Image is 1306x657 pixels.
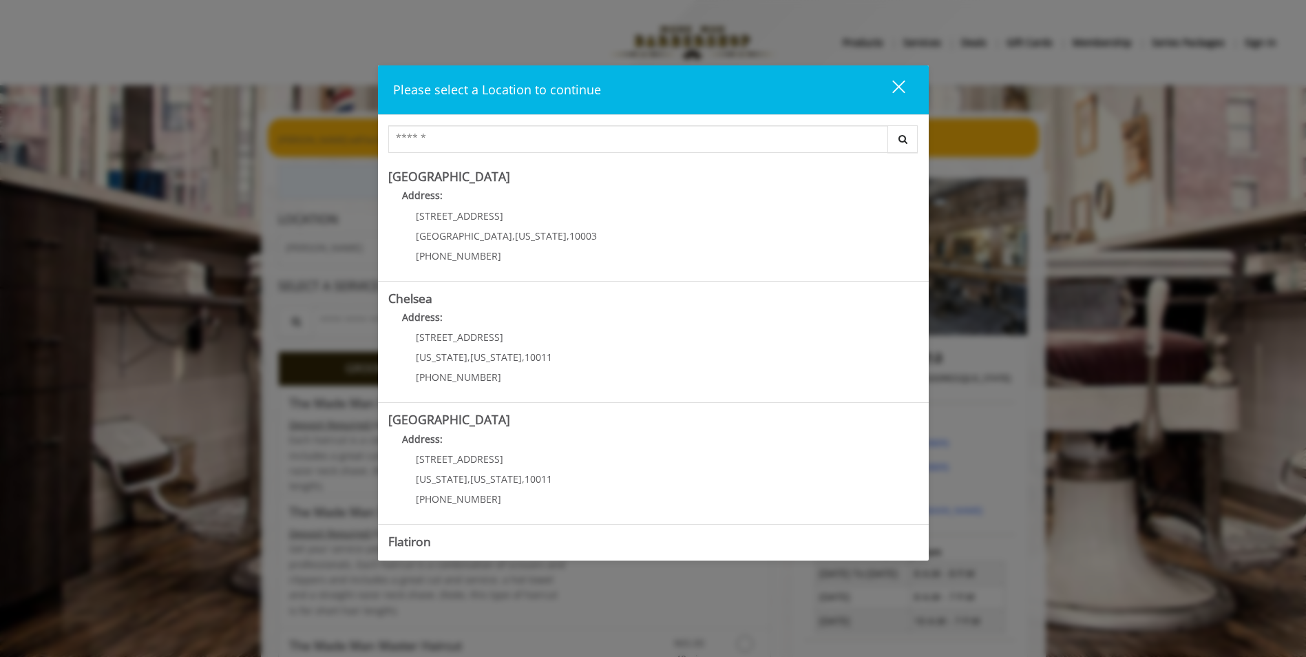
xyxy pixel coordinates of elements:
[402,189,443,202] b: Address:
[470,472,522,486] span: [US_STATE]
[567,229,569,242] span: ,
[895,134,911,144] i: Search button
[416,452,503,466] span: [STREET_ADDRESS]
[388,533,431,550] b: Flatiron
[402,554,443,567] b: Address:
[416,492,501,505] span: [PHONE_NUMBER]
[416,249,501,262] span: [PHONE_NUMBER]
[416,209,503,222] span: [STREET_ADDRESS]
[522,351,525,364] span: ,
[416,371,501,384] span: [PHONE_NUMBER]
[402,311,443,324] b: Address:
[512,229,515,242] span: ,
[416,229,512,242] span: [GEOGRAPHIC_DATA]
[388,290,432,306] b: Chelsea
[470,351,522,364] span: [US_STATE]
[522,472,525,486] span: ,
[876,79,904,100] div: close dialog
[569,229,597,242] span: 10003
[388,125,918,160] div: Center Select
[525,351,552,364] span: 10011
[867,76,914,104] button: close dialog
[525,472,552,486] span: 10011
[416,331,503,344] span: [STREET_ADDRESS]
[416,351,467,364] span: [US_STATE]
[388,125,888,153] input: Search Center
[393,81,601,98] span: Please select a Location to continue
[388,411,510,428] b: [GEOGRAPHIC_DATA]
[402,432,443,446] b: Address:
[416,472,467,486] span: [US_STATE]
[467,351,470,364] span: ,
[515,229,567,242] span: [US_STATE]
[388,168,510,185] b: [GEOGRAPHIC_DATA]
[467,472,470,486] span: ,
